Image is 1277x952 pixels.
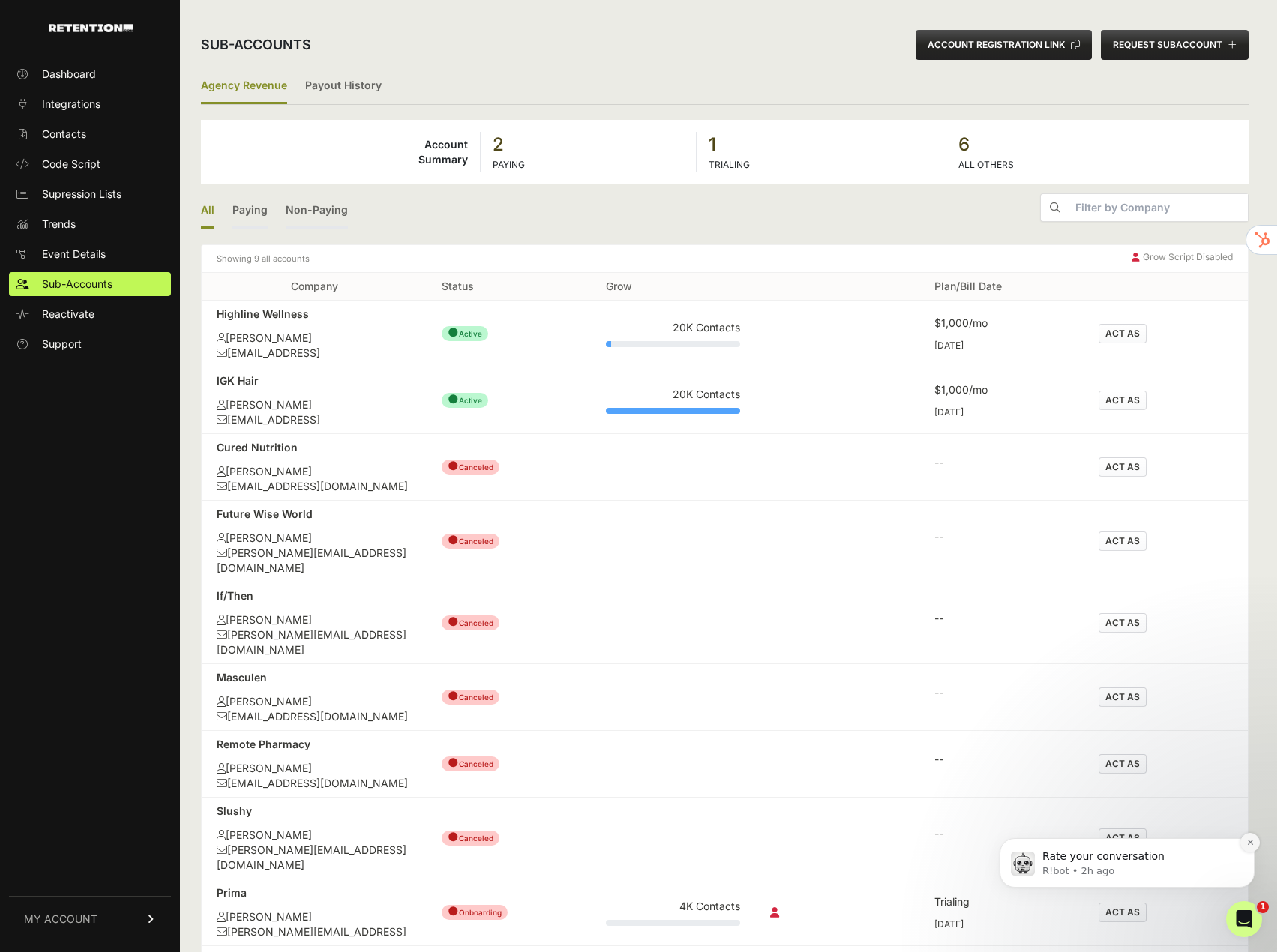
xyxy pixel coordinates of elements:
span: ● [448,391,459,406]
a: Contacts [9,122,171,146]
span: Trends [42,217,76,232]
span: Integrations [42,97,100,112]
div: [EMAIL_ADDRESS][DOMAIN_NAME] [217,709,412,724]
span: ● [448,829,459,844]
a: Reactivate [9,302,171,326]
label: ALL OTHERS [958,159,1014,170]
p: Message from R!bot, sent 2h ago [65,121,259,134]
small: Showing 9 all accounts [217,251,310,266]
h2: Sub-accounts [201,34,311,55]
div: [PERSON_NAME] [217,397,412,412]
span: ● [448,903,459,918]
img: Profile image for R!bot [34,108,58,132]
span: ● [448,532,459,547]
div: Plan Usage: 4% [606,341,740,347]
a: Supression Lists [9,182,171,206]
div: [PERSON_NAME] [217,909,412,924]
span: Canceled [442,831,499,846]
button: Dismiss notification [263,89,283,109]
label: Agency Revenue [201,69,287,104]
span: Canceled [442,615,499,630]
span: ● [448,325,459,340]
strong: 1 [709,133,934,157]
div: Remote Pharmacy [217,737,412,752]
a: Integrations [9,92,171,116]
span: Dashboard [42,67,96,82]
div: IGK Hair [217,373,412,388]
span: Canceled [442,534,499,549]
span: Event Details [42,247,106,262]
a: Payout History [305,69,382,104]
div: 20K Contacts [606,320,740,335]
span: Code Script [42,157,100,172]
div: [DATE] [934,918,1069,930]
a: Trends [9,212,171,236]
div: Plan Usage: 100% [606,408,740,414]
div: -- [934,529,1069,544]
td: Account Summary [201,132,481,172]
span: ● [448,614,459,629]
div: Cured Nutrition [217,440,412,455]
div: 20K Contacts [606,387,740,402]
div: -- [934,611,1069,626]
input: Filter by Company [1069,194,1248,221]
th: Grow [591,273,755,301]
th: Plan/Bill Date [919,273,1084,301]
span: Canceled [442,756,499,771]
div: $1,000/mo [934,382,1069,397]
span: Reactivate [42,307,94,322]
div: [EMAIL_ADDRESS] [217,346,412,361]
button: ACT AS [1099,531,1147,551]
label: PAYING [493,159,525,170]
button: ACT AS [1099,903,1147,922]
div: -- [934,685,1069,700]
div: [PERSON_NAME][EMAIL_ADDRESS] [217,924,412,939]
div: message notification from R!bot, 2h ago. Rate your conversation [22,94,277,144]
span: MY ACCOUNT [24,912,97,927]
span: ● [448,755,459,770]
div: -- [934,826,1069,841]
a: Dashboard [9,62,171,86]
div: [PERSON_NAME][EMAIL_ADDRESS][DOMAIN_NAME] [217,627,412,657]
a: Support [9,332,171,356]
div: [PERSON_NAME] [217,531,412,546]
span: 1 [1257,901,1269,913]
a: Sub-Accounts [9,272,171,296]
div: If/Then [217,588,412,603]
button: REQUEST SUBACCOUNT [1101,30,1249,60]
iframe: Intercom notifications message [977,744,1277,912]
button: ACCOUNT REGISTRATION LINK [916,30,1092,60]
button: ACT AS [1099,324,1147,343]
div: [PERSON_NAME] [217,331,412,346]
span: Onboarding [442,905,508,920]
div: Future Wise World [217,507,412,522]
div: [EMAIL_ADDRESS] [217,412,412,427]
div: -- [934,752,1069,767]
th: Status [427,273,591,301]
div: [PERSON_NAME] [217,694,412,709]
div: Plan Usage: 0% [606,920,740,926]
a: Code Script [9,152,171,176]
div: [PERSON_NAME] [217,612,412,627]
div: Masculen [217,670,412,685]
div: [PERSON_NAME] [217,761,412,776]
iframe: Intercom live chat [1226,901,1262,937]
span: Active [442,326,488,341]
div: [DATE] [934,406,1069,418]
img: Retention.com [49,24,133,32]
div: [EMAIL_ADDRESS][DOMAIN_NAME] [217,776,412,791]
div: Prima [217,885,412,900]
span: Canceled [442,690,499,705]
th: Company [202,273,427,301]
button: ACT AS [1099,687,1147,707]
label: TRIALING [709,159,750,170]
a: Event Details [9,242,171,266]
span: Canceled [442,460,499,475]
div: [PERSON_NAME] [217,828,412,843]
span: Supression Lists [42,187,121,202]
span: Support [42,337,82,352]
div: Grow Script Disabled [1132,251,1233,266]
div: Trialing [934,894,1069,909]
div: [PERSON_NAME][EMAIL_ADDRESS][DOMAIN_NAME] [217,843,412,873]
div: [DATE] [934,340,1069,352]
